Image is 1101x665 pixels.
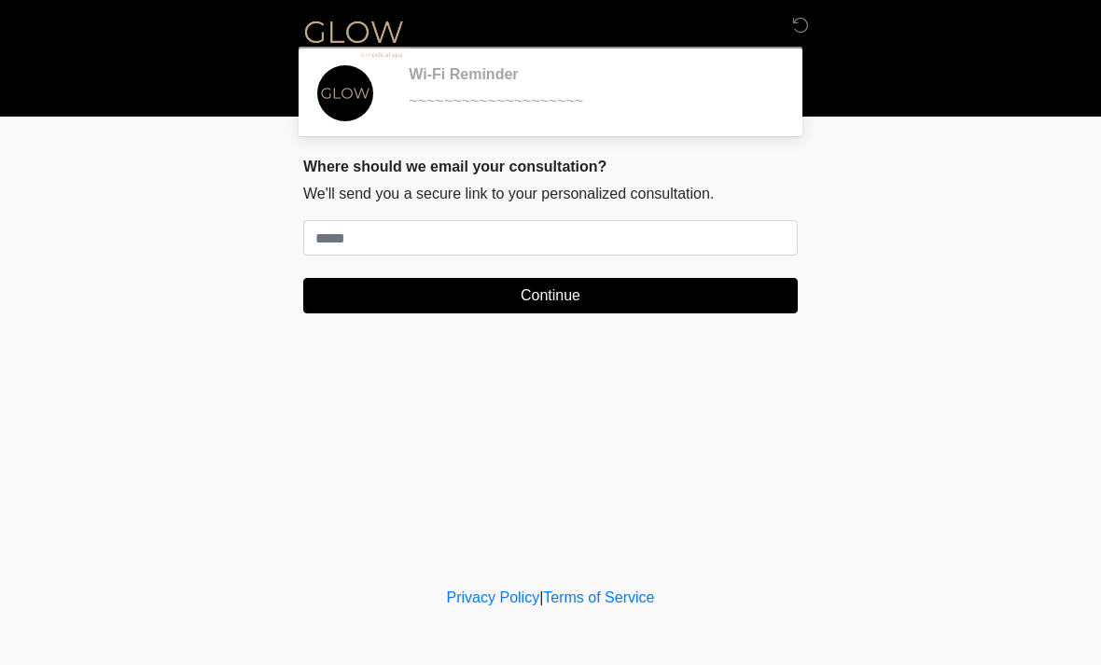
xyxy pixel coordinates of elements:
[303,158,798,175] h2: Where should we email your consultation?
[303,183,798,205] p: We'll send you a secure link to your personalized consultation.
[447,589,540,605] a: Privacy Policy
[285,14,423,62] img: Glow Medical Spa Logo
[409,90,770,113] div: ~~~~~~~~~~~~~~~~~~~~
[543,589,654,605] a: Terms of Service
[317,65,373,121] img: Agent Avatar
[303,278,798,313] button: Continue
[539,589,543,605] a: |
